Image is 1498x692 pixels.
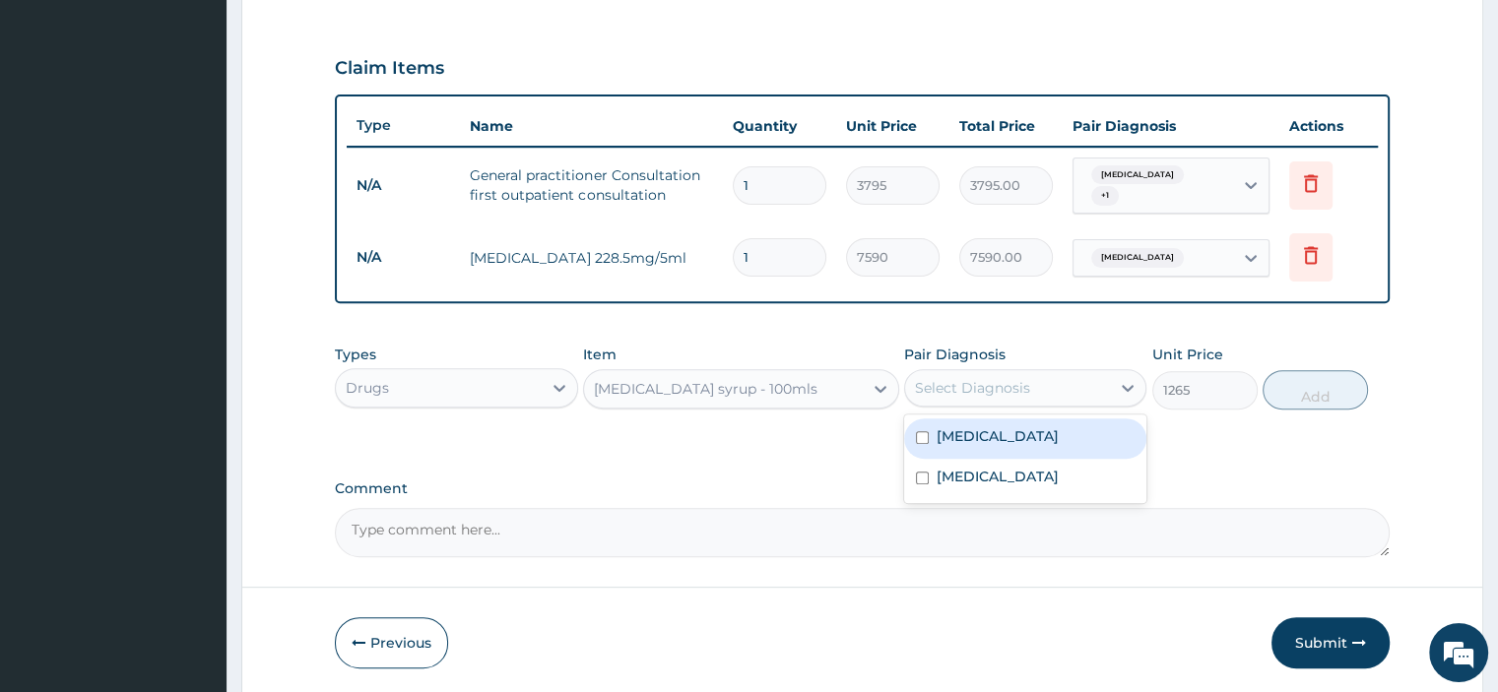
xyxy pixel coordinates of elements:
[1091,248,1184,268] span: [MEDICAL_DATA]
[1063,106,1279,146] th: Pair Diagnosis
[583,345,617,364] label: Item
[836,106,949,146] th: Unit Price
[114,216,272,414] span: We're online!
[10,473,375,542] textarea: Type your message and hit 'Enter'
[335,58,444,80] h3: Claim Items
[949,106,1063,146] th: Total Price
[347,107,460,144] th: Type
[1091,186,1119,206] span: + 1
[460,156,722,215] td: General practitioner Consultation first outpatient consultation
[347,167,460,204] td: N/A
[36,98,80,148] img: d_794563401_company_1708531726252_794563401
[460,238,722,278] td: [MEDICAL_DATA] 228.5mg/5ml
[937,467,1059,486] label: [MEDICAL_DATA]
[1263,370,1368,409] button: Add
[346,378,389,398] div: Drugs
[102,110,331,136] div: Chat with us now
[323,10,370,57] div: Minimize live chat window
[1091,165,1184,185] span: [MEDICAL_DATA]
[335,480,1389,497] label: Comment
[460,106,722,146] th: Name
[1271,617,1390,668] button: Submit
[594,379,817,399] div: [MEDICAL_DATA] syrup - 100mls
[335,617,448,668] button: Previous
[1279,106,1378,146] th: Actions
[904,345,1006,364] label: Pair Diagnosis
[347,239,460,276] td: N/A
[723,106,836,146] th: Quantity
[915,378,1030,398] div: Select Diagnosis
[937,426,1059,446] label: [MEDICAL_DATA]
[1152,345,1223,364] label: Unit Price
[335,346,376,363] label: Types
